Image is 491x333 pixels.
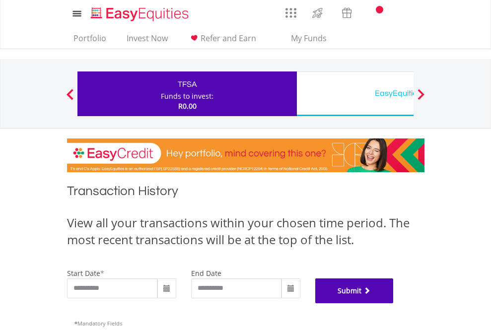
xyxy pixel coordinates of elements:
[361,2,387,22] a: Notifications
[123,33,172,49] a: Invest Now
[161,91,213,101] div: Funds to invest:
[315,278,394,303] button: Submit
[339,5,355,21] img: vouchers-v2.svg
[67,214,424,249] div: View all your transactions within your chosen time period. The most recent transactions will be a...
[74,320,122,327] span: Mandatory Fields
[67,268,100,278] label: start date
[279,2,303,18] a: AppsGrid
[87,2,193,22] a: Home page
[184,33,260,49] a: Refer and Earn
[411,94,431,104] button: Next
[60,94,80,104] button: Previous
[67,182,424,204] h1: Transaction History
[285,7,296,18] img: grid-menu-icon.svg
[191,268,221,278] label: end date
[67,138,424,172] img: EasyCredit Promotion Banner
[70,33,110,49] a: Portfolio
[332,2,361,21] a: Vouchers
[83,77,291,91] div: TFSA
[277,32,342,45] span: My Funds
[412,2,437,24] a: My Profile
[309,5,326,21] img: thrive-v2.svg
[89,6,193,22] img: EasyEquities_Logo.png
[387,2,412,22] a: FAQ's and Support
[178,101,197,111] span: R0.00
[201,33,256,44] span: Refer and Earn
